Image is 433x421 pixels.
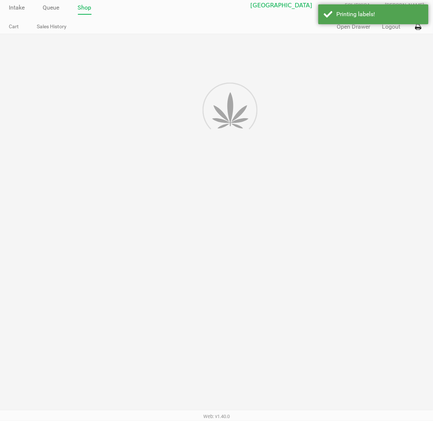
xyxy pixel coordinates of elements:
div: Printing labels! [337,10,423,19]
span: ECLIPXICA [345,1,385,9]
a: Sales History [37,22,67,31]
span: Web: v1.40.0 [203,414,230,420]
a: Shop [78,3,92,13]
a: Queue [43,3,60,13]
button: Logout [382,22,400,31]
button: Open Drawer [337,22,370,31]
span: [PERSON_NAME] [385,1,424,9]
a: Cart [9,22,19,31]
a: Intake [9,3,25,13]
span: [GEOGRAPHIC_DATA] [250,1,319,10]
